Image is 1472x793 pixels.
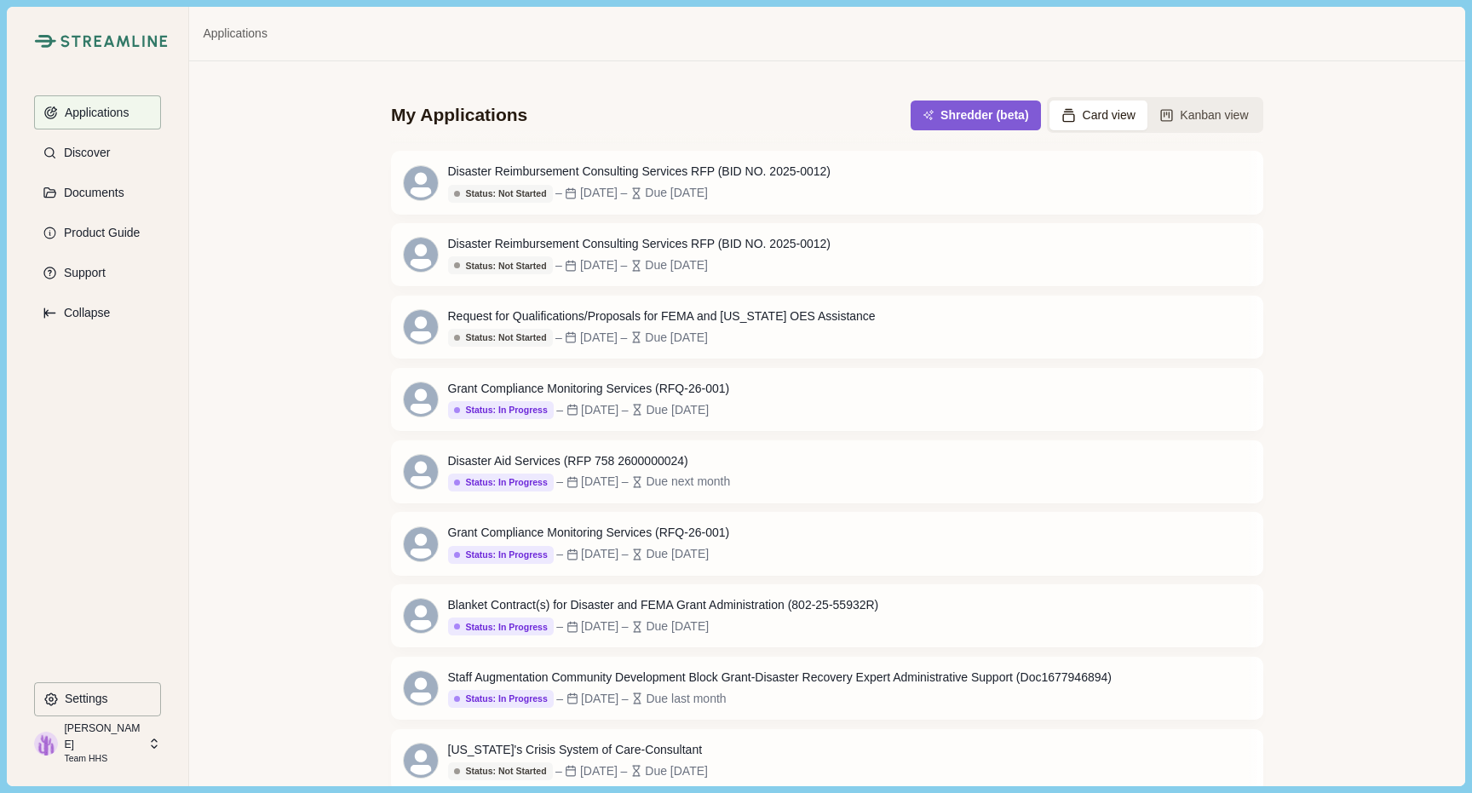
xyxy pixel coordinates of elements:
[391,584,1263,647] a: Blanket Contract(s) for Disaster and FEMA Grant Administration (802-25-55932R)Status: In Progress...
[34,34,161,48] a: Streamline Climate LogoStreamline Climate Logo
[34,34,55,48] img: Streamline Climate Logo
[391,151,1263,214] a: Disaster Reimbursement Consulting Services RFP (BID NO. 2025-0012)Status: Not Started–[DATE]–Due ...
[404,310,438,344] svg: avatar
[34,296,161,330] button: Expand
[34,256,161,290] button: Support
[556,690,563,708] div: –
[391,729,1263,792] a: [US_STATE]'s Crisis System of Care-ConsultantStatus: Not Started–[DATE]–Due [DATE]
[58,226,141,240] p: Product Guide
[391,657,1263,720] a: Staff Augmentation Community Development Block Grant-Disaster Recovery Expert Administrative Supp...
[448,329,553,347] button: Status: Not Started
[454,261,547,272] div: Status: Not Started
[448,690,554,708] button: Status: In Progress
[622,618,629,635] div: –
[34,732,58,756] img: profile picture
[620,184,627,202] div: –
[391,440,1263,503] a: Disaster Aid Services (RFP 758 2600000024)Status: In Progress–[DATE]–Due next month
[58,186,124,200] p: Documents
[404,166,438,200] svg: avatar
[448,256,553,274] button: Status: Not Started
[448,307,876,325] div: Request for Qualifications/Proposals for FEMA and [US_STATE] OES Assistance
[620,329,627,347] div: –
[454,188,547,199] div: Status: Not Started
[622,690,629,708] div: –
[64,721,142,752] p: [PERSON_NAME]
[622,401,629,419] div: –
[448,618,554,635] button: Status: In Progress
[646,473,730,491] div: Due next month
[645,184,708,202] div: Due [DATE]
[555,329,562,347] div: –
[620,256,627,274] div: –
[646,690,726,708] div: Due last month
[454,477,548,488] div: Status: In Progress
[448,185,553,203] button: Status: Not Started
[622,473,629,491] div: –
[448,452,731,470] div: Disaster Aid Services (RFP 758 2600000024)
[646,618,709,635] div: Due [DATE]
[58,146,110,160] p: Discover
[34,682,161,716] button: Settings
[34,215,161,250] button: Product Guide
[404,599,438,633] svg: avatar
[555,184,562,202] div: –
[448,235,831,253] div: Disaster Reimbursement Consulting Services RFP (BID NO. 2025-0012)
[404,382,438,417] svg: avatar
[448,163,831,181] div: Disaster Reimbursement Consulting Services RFP (BID NO. 2025-0012)
[448,596,879,614] div: Blanket Contract(s) for Disaster and FEMA Grant Administration (802-25-55932R)
[448,474,554,491] button: Status: In Progress
[645,762,708,780] div: Due [DATE]
[555,256,562,274] div: –
[448,741,708,759] div: [US_STATE]'s Crisis System of Care-Consultant
[448,524,730,542] div: Grant Compliance Monitoring Services (RFQ-26-001)
[911,101,1040,130] button: Shredder (beta)
[404,744,438,778] svg: avatar
[581,618,618,635] div: [DATE]
[391,512,1263,575] a: Grant Compliance Monitoring Services (RFQ-26-001)Status: In Progress–[DATE]–Due [DATE]
[404,238,438,272] svg: avatar
[622,545,629,563] div: –
[580,329,618,347] div: [DATE]
[646,401,709,419] div: Due [DATE]
[1147,101,1261,130] button: Kanban view
[60,35,168,48] img: Streamline Climate Logo
[1049,101,1147,130] button: Card view
[454,622,548,633] div: Status: In Progress
[448,401,554,419] button: Status: In Progress
[391,103,527,127] div: My Applications
[391,223,1263,286] a: Disaster Reimbursement Consulting Services RFP (BID NO. 2025-0012)Status: Not Started–[DATE]–Due ...
[646,545,709,563] div: Due [DATE]
[448,546,554,564] button: Status: In Progress
[645,329,708,347] div: Due [DATE]
[454,549,548,560] div: Status: In Progress
[580,762,618,780] div: [DATE]
[391,368,1263,431] a: Grant Compliance Monitoring Services (RFQ-26-001)Status: In Progress–[DATE]–Due [DATE]
[580,184,618,202] div: [DATE]
[404,455,438,489] svg: avatar
[404,671,438,705] svg: avatar
[454,693,548,704] div: Status: In Progress
[454,766,547,777] div: Status: Not Started
[454,405,548,416] div: Status: In Progress
[556,473,563,491] div: –
[448,380,730,398] div: Grant Compliance Monitoring Services (RFQ-26-001)
[58,266,106,280] p: Support
[34,682,161,722] a: Settings
[391,296,1263,359] a: Request for Qualifications/Proposals for FEMA and [US_STATE] OES AssistanceStatus: Not Started–[D...
[64,752,142,766] p: Team HHS
[59,692,108,706] p: Settings
[581,690,618,708] div: [DATE]
[454,332,547,343] div: Status: Not Started
[34,175,161,210] button: Documents
[620,762,627,780] div: –
[556,545,563,563] div: –
[34,95,161,129] button: Applications
[448,669,1112,687] div: Staff Augmentation Community Development Block Grant-Disaster Recovery Expert Administrative Supp...
[203,25,267,43] a: Applications
[34,135,161,170] button: Discover
[580,256,618,274] div: [DATE]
